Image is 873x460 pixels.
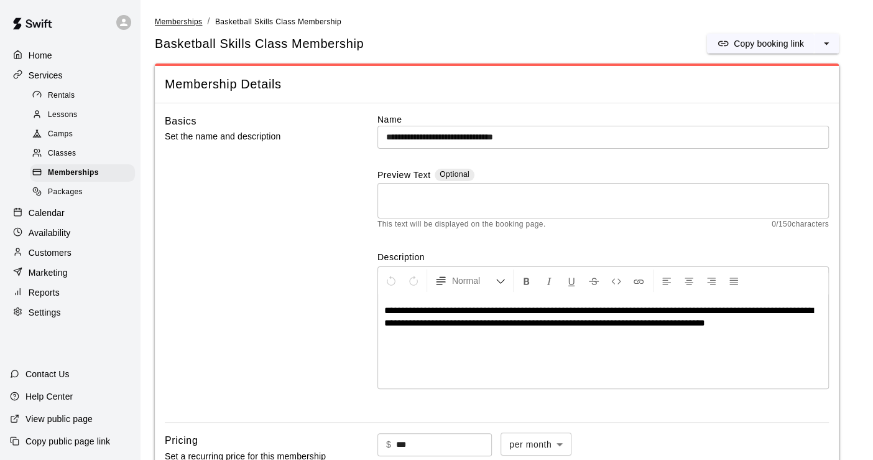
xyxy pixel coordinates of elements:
[25,435,110,448] p: Copy public page link
[30,105,140,124] a: Lessons
[30,164,140,183] a: Memberships
[155,15,858,29] nav: breadcrumb
[30,145,135,162] div: Classes
[29,246,72,259] p: Customers
[29,49,52,62] p: Home
[30,86,140,105] a: Rentals
[381,270,402,292] button: Undo
[165,113,196,129] h6: Basics
[707,34,814,54] button: Copy booking link
[656,270,677,292] button: Left Align
[25,390,73,403] p: Help Center
[10,303,130,322] a: Settings
[207,15,210,28] li: /
[165,129,338,144] p: Set the name and description
[48,128,73,141] span: Camps
[377,169,431,183] label: Preview Text
[155,17,202,26] span: Memberships
[734,37,804,50] p: Copy booking link
[48,148,76,160] span: Classes
[29,207,65,219] p: Calendar
[30,106,135,124] div: Lessons
[29,69,63,82] p: Services
[452,275,496,287] span: Normal
[29,266,68,279] p: Marketing
[25,413,93,425] p: View public page
[29,286,60,299] p: Reports
[10,223,130,242] a: Availability
[377,251,829,263] label: Description
[538,270,560,292] button: Format Italics
[403,270,424,292] button: Redo
[377,218,546,231] span: This text will be displayed on the booking page.
[155,16,202,26] a: Memberships
[772,218,829,231] span: 0 / 150 characters
[386,438,391,451] p: $
[215,17,341,26] span: Basketball Skills Class Membership
[583,270,604,292] button: Format Strikethrough
[606,270,627,292] button: Insert Code
[707,34,839,54] div: split button
[723,270,744,292] button: Justify Align
[29,306,61,319] p: Settings
[155,35,364,52] span: Basketball Skills Class Membership
[48,90,75,102] span: Rentals
[48,186,83,199] span: Packages
[10,66,130,85] a: Services
[516,270,537,292] button: Format Bold
[25,368,70,380] p: Contact Us
[10,283,130,302] a: Reports
[48,167,99,179] span: Memberships
[30,125,140,144] a: Camps
[165,76,829,93] span: Membership Details
[30,126,135,143] div: Camps
[165,433,198,449] h6: Pricing
[377,113,829,126] label: Name
[30,184,135,201] div: Packages
[30,87,135,105] div: Rentals
[48,109,78,121] span: Lessons
[10,243,130,262] a: Customers
[430,270,510,292] button: Formatting Options
[29,227,71,239] p: Availability
[30,164,135,182] div: Memberships
[678,270,700,292] button: Center Align
[10,204,130,222] a: Calendar
[501,433,571,456] div: per month
[628,270,649,292] button: Insert Link
[814,34,839,54] button: select merge strategy
[561,270,582,292] button: Format Underline
[30,144,140,164] a: Classes
[10,263,130,282] a: Marketing
[10,46,130,65] a: Home
[701,270,722,292] button: Right Align
[440,170,469,179] span: Optional
[30,183,140,202] a: Packages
